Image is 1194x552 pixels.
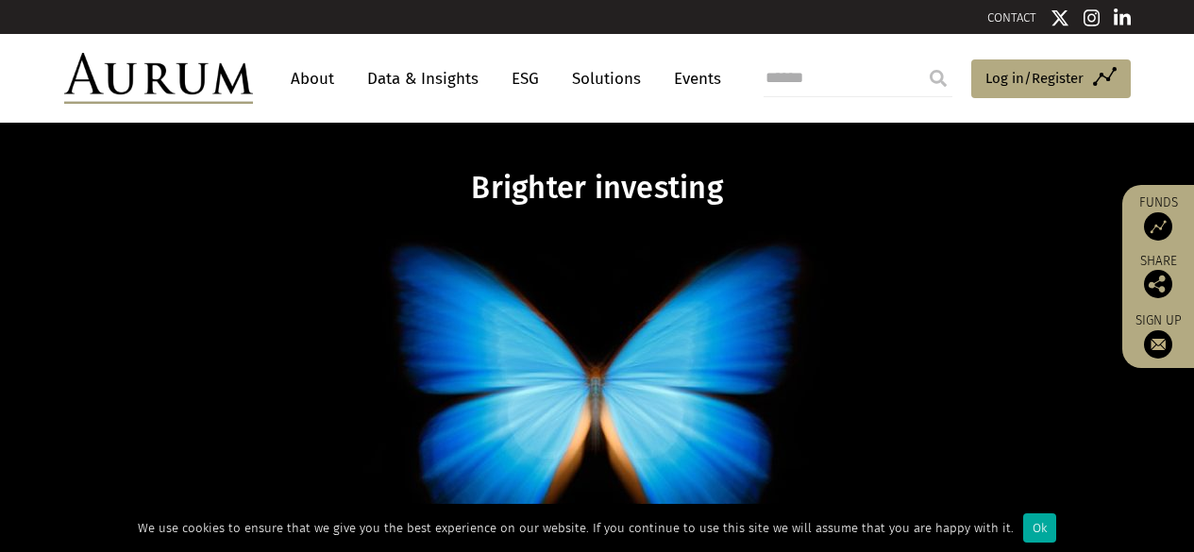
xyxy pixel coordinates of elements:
[358,61,488,96] a: Data & Insights
[64,53,253,104] img: Aurum
[1084,8,1101,27] img: Instagram icon
[985,67,1084,90] span: Log in/Register
[971,59,1131,99] a: Log in/Register
[563,61,650,96] a: Solutions
[233,170,962,207] h1: Brighter investing
[1132,194,1185,241] a: Funds
[1144,270,1172,298] img: Share this post
[1132,255,1185,298] div: Share
[664,61,721,96] a: Events
[1144,212,1172,241] img: Access Funds
[502,61,548,96] a: ESG
[1023,513,1056,543] div: Ok
[281,61,344,96] a: About
[987,10,1036,25] a: CONTACT
[1051,8,1069,27] img: Twitter icon
[919,59,957,97] input: Submit
[1144,330,1172,359] img: Sign up to our newsletter
[1114,8,1131,27] img: Linkedin icon
[1132,312,1185,359] a: Sign up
